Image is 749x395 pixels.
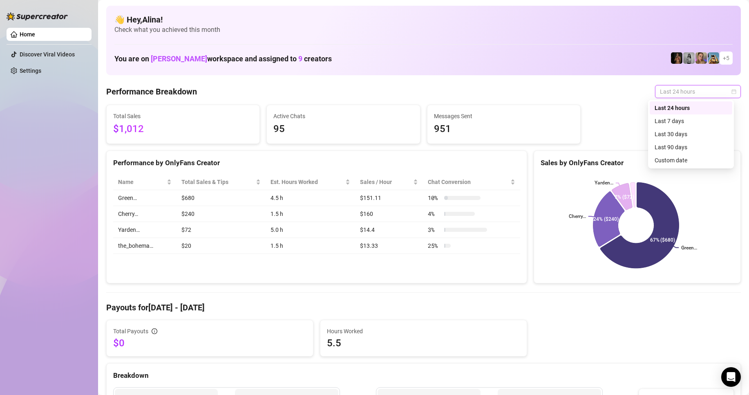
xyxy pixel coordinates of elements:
h4: 👋 Hey, Alina ! [114,14,733,25]
td: the_bohema… [113,238,177,254]
div: Last 24 hours [655,103,727,112]
text: Cherry… [569,213,586,219]
h1: You are on workspace and assigned to creators [114,54,332,63]
span: 951 [434,121,574,137]
div: Last 90 days [655,143,727,152]
td: $13.33 [355,238,423,254]
div: Performance by OnlyFans Creator [113,157,520,168]
span: 9 [298,54,302,63]
span: + 5 [723,54,729,63]
th: Total Sales & Tips [177,174,266,190]
span: 25 % [428,241,441,250]
a: Home [20,31,35,38]
td: 4.5 h [266,190,355,206]
span: calendar [731,89,736,94]
span: info-circle [152,328,157,334]
span: Active Chats [273,112,413,121]
span: 4 % [428,209,441,218]
span: Hours Worked [327,327,520,336]
span: Chat Conversion [428,177,509,186]
td: 1.5 h [266,238,355,254]
text: Yarden… [595,180,613,186]
td: 1.5 h [266,206,355,222]
div: Open Intercom Messenger [721,367,741,387]
img: Babydanix [708,52,719,64]
div: Last 30 days [655,130,727,139]
span: 5.5 [327,337,520,350]
td: Green… [113,190,177,206]
img: the_bohema [671,52,682,64]
span: Total Payouts [113,327,148,336]
div: Sales by OnlyFans Creator [541,157,734,168]
span: Last 24 hours [660,85,736,98]
td: $151.11 [355,190,423,206]
span: Check what you achieved this month [114,25,733,34]
div: Last 7 days [655,117,727,126]
span: 3 % [428,225,441,234]
a: Settings [20,67,41,74]
img: Cherry [695,52,707,64]
text: Green… [681,245,697,251]
td: $680 [177,190,266,206]
td: $240 [177,206,266,222]
td: 5.0 h [266,222,355,238]
div: Last 7 days [650,114,732,128]
h4: Payouts for [DATE] - [DATE] [106,302,741,313]
span: Messages Sent [434,112,574,121]
div: Est. Hours Worked [271,177,344,186]
th: Chat Conversion [423,174,520,190]
div: Custom date [655,156,727,165]
th: Name [113,174,177,190]
span: 10 % [428,193,441,202]
div: Last 30 days [650,128,732,141]
td: Cherry… [113,206,177,222]
th: Sales / Hour [355,174,423,190]
div: Last 90 days [650,141,732,154]
img: A [683,52,695,64]
div: Breakdown [113,370,734,381]
span: $0 [113,337,306,350]
td: $160 [355,206,423,222]
div: Custom date [650,154,732,167]
a: Discover Viral Videos [20,51,75,58]
h4: Performance Breakdown [106,86,197,97]
td: $72 [177,222,266,238]
td: $14.4 [355,222,423,238]
div: Last 24 hours [650,101,732,114]
span: [PERSON_NAME] [151,54,207,63]
span: Sales / Hour [360,177,411,186]
span: Total Sales [113,112,253,121]
span: Name [118,177,165,186]
span: $1,012 [113,121,253,137]
td: Yarden… [113,222,177,238]
span: 95 [273,121,413,137]
td: $20 [177,238,266,254]
img: logo-BBDzfeDw.svg [7,12,68,20]
span: Total Sales & Tips [181,177,254,186]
